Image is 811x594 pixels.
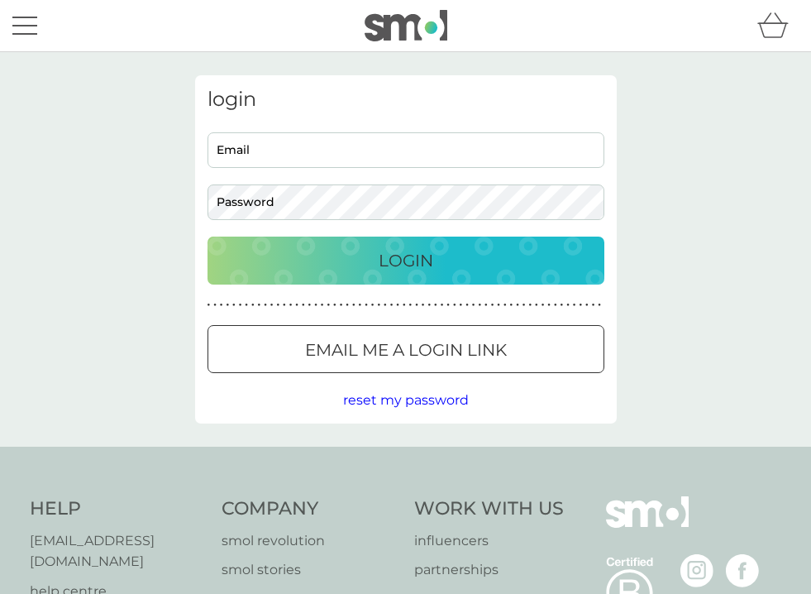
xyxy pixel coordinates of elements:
[251,301,255,309] p: ●
[258,301,261,309] p: ●
[30,496,206,522] h4: Help
[333,301,336,309] p: ●
[295,301,298,309] p: ●
[434,301,437,309] p: ●
[592,301,595,309] p: ●
[414,530,564,552] a: influencers
[415,301,418,309] p: ●
[239,301,242,309] p: ●
[213,301,217,309] p: ●
[305,337,507,363] p: Email me a login link
[491,301,494,309] p: ●
[289,301,293,309] p: ●
[343,390,469,411] button: reset my password
[220,301,223,309] p: ●
[585,301,589,309] p: ●
[446,301,450,309] p: ●
[573,301,576,309] p: ●
[226,301,229,309] p: ●
[453,301,456,309] p: ●
[340,301,343,309] p: ●
[522,301,526,309] p: ●
[422,301,425,309] p: ●
[503,301,507,309] p: ●
[547,301,551,309] p: ●
[377,301,380,309] p: ●
[314,301,317,309] p: ●
[222,530,398,552] a: smol revolution
[414,559,564,581] a: partnerships
[478,301,481,309] p: ●
[390,301,394,309] p: ●
[497,301,500,309] p: ●
[346,301,349,309] p: ●
[270,301,274,309] p: ●
[528,301,532,309] p: ●
[232,301,236,309] p: ●
[441,301,444,309] p: ●
[208,237,604,285] button: Login
[327,301,330,309] p: ●
[460,301,463,309] p: ●
[276,301,279,309] p: ●
[472,301,475,309] p: ●
[554,301,557,309] p: ●
[757,9,799,42] div: basket
[409,301,413,309] p: ●
[396,301,399,309] p: ●
[384,301,387,309] p: ●
[222,496,398,522] h4: Company
[680,554,713,587] img: visit the smol Instagram page
[222,559,398,581] a: smol stories
[403,301,406,309] p: ●
[541,301,545,309] p: ●
[516,301,519,309] p: ●
[264,301,267,309] p: ●
[352,301,355,309] p: ●
[535,301,538,309] p: ●
[321,301,324,309] p: ●
[598,301,601,309] p: ●
[30,530,206,572] a: [EMAIL_ADDRESS][DOMAIN_NAME]
[365,10,447,41] img: smol
[371,301,374,309] p: ●
[245,301,248,309] p: ●
[208,301,211,309] p: ●
[726,554,759,587] img: visit the smol Facebook page
[343,392,469,408] span: reset my password
[579,301,582,309] p: ●
[484,301,488,309] p: ●
[359,301,362,309] p: ●
[302,301,305,309] p: ●
[414,496,564,522] h4: Work With Us
[606,496,689,553] img: smol
[308,301,312,309] p: ●
[465,301,469,309] p: ●
[208,88,604,112] h3: login
[379,247,433,274] p: Login
[365,301,368,309] p: ●
[208,325,604,373] button: Email me a login link
[566,301,570,309] p: ●
[561,301,564,309] p: ●
[427,301,431,309] p: ●
[510,301,513,309] p: ●
[283,301,286,309] p: ●
[12,10,37,41] button: menu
